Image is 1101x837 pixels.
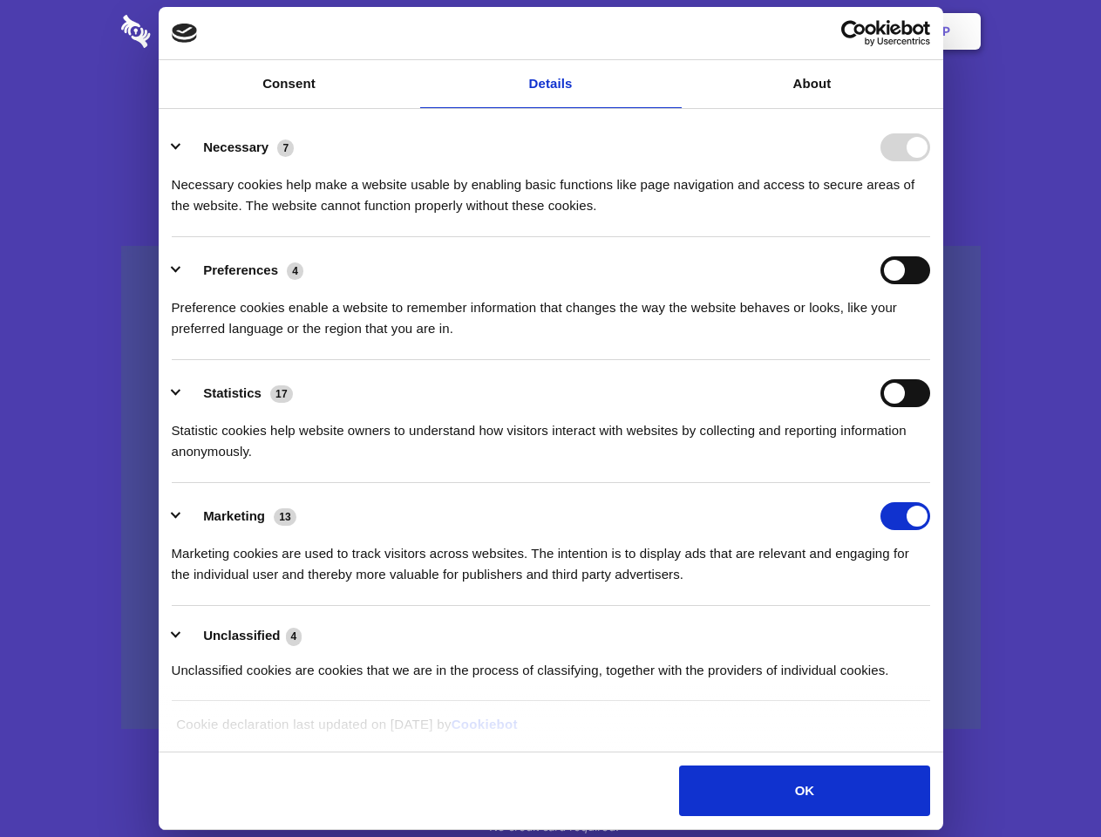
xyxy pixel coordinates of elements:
div: Unclassified cookies are cookies that we are in the process of classifying, together with the pro... [172,647,930,681]
label: Preferences [203,262,278,277]
button: Preferences (4) [172,256,315,284]
a: Login [791,4,867,58]
a: Pricing [512,4,588,58]
label: Marketing [203,508,265,523]
iframe: Drift Widget Chat Controller [1014,750,1080,816]
span: 4 [287,262,303,280]
span: 13 [274,508,296,526]
a: Details [420,60,682,108]
div: Statistic cookies help website owners to understand how visitors interact with websites by collec... [172,407,930,462]
div: Marketing cookies are used to track visitors across websites. The intention is to display ads tha... [172,530,930,585]
div: Preference cookies enable a website to remember information that changes the way the website beha... [172,284,930,339]
button: OK [679,766,929,816]
img: logo [172,24,198,43]
h1: Eliminate Slack Data Loss. [121,78,981,141]
div: Necessary cookies help make a website usable by enabling basic functions like page navigation and... [172,161,930,216]
label: Statistics [203,385,262,400]
span: 17 [270,385,293,403]
div: Cookie declaration last updated on [DATE] by [163,714,938,748]
img: logo-wordmark-white-trans-d4663122ce5f474addd5e946df7df03e33cb6a1c49d2221995e7729f52c070b2.svg [121,15,270,48]
span: 4 [286,628,302,645]
label: Necessary [203,139,268,154]
a: About [682,60,943,108]
a: Cookiebot [452,717,518,732]
a: Usercentrics Cookiebot - opens in a new window [778,20,930,46]
button: Statistics (17) [172,379,304,407]
h4: Auto-redaction of sensitive data, encrypted data sharing and self-destructing private chats. Shar... [121,159,981,216]
button: Marketing (13) [172,502,308,530]
a: Contact [707,4,787,58]
a: Consent [159,60,420,108]
a: Wistia video thumbnail [121,246,981,730]
span: 7 [277,139,294,157]
button: Necessary (7) [172,133,305,161]
button: Unclassified (4) [172,625,313,647]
